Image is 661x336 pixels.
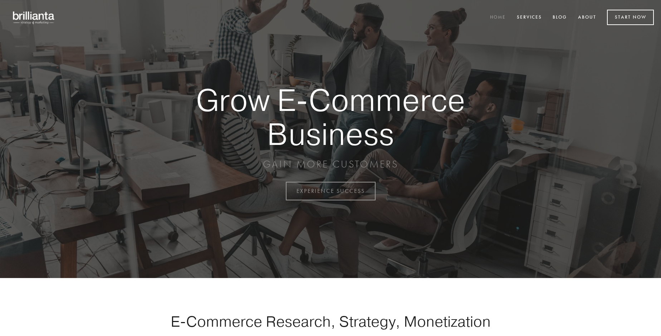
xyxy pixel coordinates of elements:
a: About [573,12,601,24]
a: Home [485,12,510,24]
a: Services [512,12,547,24]
a: Blog [548,12,572,24]
a: Start Now [607,10,654,25]
img: brillianta - research, strategy, marketing [7,7,61,28]
p: GAIN MORE CUSTOMERS [171,158,490,171]
a: EXPERIENCE SUCCESS [286,182,376,200]
strong: Grow E-Commerce Business [171,83,490,151]
h1: E-Commerce Research, Strategy, Monetization [148,312,513,330]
